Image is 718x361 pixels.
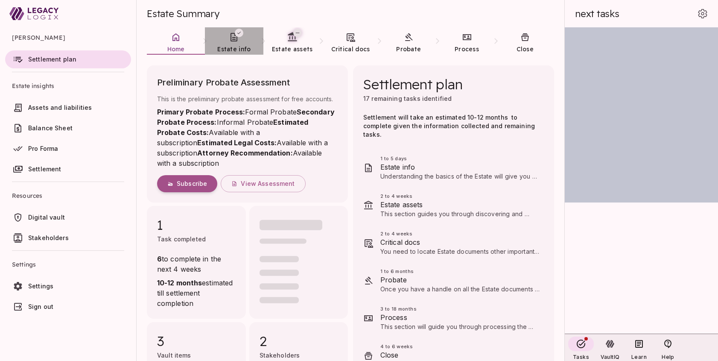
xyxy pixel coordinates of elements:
span: Tasks [573,354,589,360]
span: Estate info [217,45,251,53]
span: Close [380,350,540,360]
span: Settings [12,254,124,275]
div: 1Task completed6to complete in the next 4 weeks10-12 monthsestimated till settlement completion [147,206,246,319]
a: Digital vault [5,208,131,226]
a: Assets and liabilities [5,99,131,117]
p: Understanding the basics of the Estate will give you an early perspective on what’s in store for ... [380,172,540,181]
span: Settlement will take an estimated 10-12 months to complete given the information collected and re... [363,114,537,138]
div: 2 to 4 weeksEstate assetsThis section guides you through discovering and documenting the deceased... [353,187,554,224]
a: Stakeholders [5,229,131,247]
span: Process [380,312,540,323]
span: 17 remaining tasks identified [363,95,452,102]
span: Home [167,45,185,53]
span: This is the preliminary probate assessment for free accounts. [157,94,338,103]
span: Resources [12,185,124,206]
span: 4 to 6 weeks [380,343,540,350]
span: Probate [396,45,421,53]
span: Close [517,45,534,53]
span: 2 to 4 weeks [380,230,540,237]
span: Estate info [380,162,540,172]
span: 1 to 5 days [380,155,540,162]
span: Learn [631,354,647,360]
span: Stakeholders [28,234,69,241]
span: VaultIQ [601,354,619,360]
span: Critical docs [380,237,540,247]
span: Estate assets [272,45,313,53]
span: to complete in the next 4 weeks [157,254,236,274]
a: Settings [5,277,131,295]
span: Subscribe [177,180,207,188]
span: Pro Forma [28,145,58,152]
span: Estate insights [12,76,124,96]
span: Balance Sheet [28,124,73,132]
span: Help [662,354,674,360]
span: 1 [157,216,236,233]
a: Settlement plan [5,50,131,68]
span: Sign out [28,303,53,310]
span: This section guides you through discovering and documenting the deceased's financial assets and l... [380,210,538,277]
span: Settings [28,282,53,290]
div: 2 to 4 weeksCritical docsYou need to locate Estate documents other important items to settle the ... [353,224,554,262]
a: Settlement [5,160,131,178]
strong: Attorney Recommendation: [197,149,292,157]
span: [PERSON_NAME] [12,27,124,48]
button: View Assessment [221,175,305,192]
span: 2 [260,332,338,349]
span: Estate Summary [147,8,219,20]
span: 3 to 18 months [380,305,540,312]
span: 1 to 6 months [380,268,540,275]
span: 3 [157,332,236,349]
span: Probate [380,275,540,285]
strong: Estimated Legal Costs: [197,138,277,147]
div: 3 to 18 monthsProcessThis section will guide you through processing the Estate’s assets. Tasks re... [353,299,554,337]
span: Settlement plan [363,76,462,93]
span: Settlement plan [28,56,76,63]
span: Process [455,45,479,53]
span: Assets and liabilities [28,104,92,111]
span: Digital vault [28,214,65,221]
span: Settlement [28,165,61,173]
button: Subscribe [157,175,217,192]
a: Sign out [5,298,131,316]
strong: 10-12 months [157,279,202,287]
div: 1 to 5 daysEstate infoUnderstanding the basics of the Estate will give you an early perspective o... [353,149,554,187]
span: estimated till settlement completion [157,278,236,308]
span: You need to locate Estate documents other important items to settle the Estate, such as insurance... [380,248,539,289]
span: Preliminary Probate Assessment [157,76,338,94]
span: Estate assets [380,200,540,210]
span: Stakeholders [260,352,300,359]
a: Balance Sheet [5,119,131,137]
span: Task completed [157,235,206,243]
span: Critical docs [331,45,370,53]
p: Formal Probate Informal Probate Available with a subscription Available with a subscription Avail... [157,107,338,168]
a: Pro Forma [5,140,131,158]
span: next tasks [575,8,619,20]
span: 2 to 4 weeks [380,193,540,200]
strong: Primary Probate Process: [157,108,245,116]
strong: 6 [157,255,162,263]
span: View Assessment [241,180,295,188]
span: Vault items [157,352,191,359]
div: 1 to 6 monthsProbateOnce you have a handle on all the Estate documents and assets, you can make a... [353,262,554,299]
